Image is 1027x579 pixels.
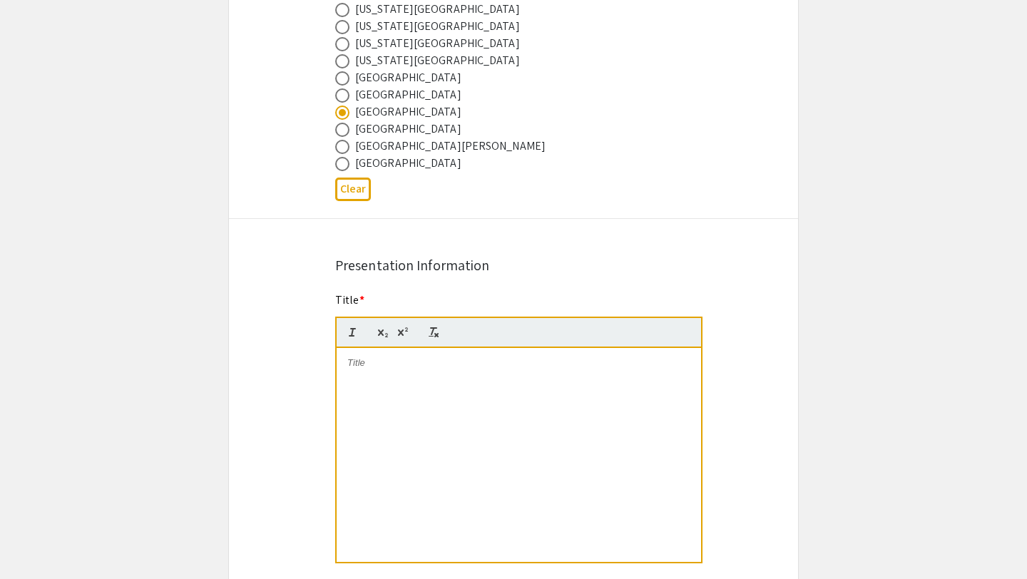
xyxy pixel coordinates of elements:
[335,255,692,276] div: Presentation Information
[335,292,364,307] mat-label: Title
[355,69,461,86] div: [GEOGRAPHIC_DATA]
[335,178,371,201] button: Clear
[355,86,461,103] div: [GEOGRAPHIC_DATA]
[355,138,546,155] div: [GEOGRAPHIC_DATA][PERSON_NAME]
[355,52,520,69] div: [US_STATE][GEOGRAPHIC_DATA]
[355,18,520,35] div: [US_STATE][GEOGRAPHIC_DATA]
[355,155,461,172] div: [GEOGRAPHIC_DATA]
[355,121,461,138] div: [GEOGRAPHIC_DATA]
[355,35,520,52] div: [US_STATE][GEOGRAPHIC_DATA]
[355,103,461,121] div: [GEOGRAPHIC_DATA]
[355,1,520,18] div: [US_STATE][GEOGRAPHIC_DATA]
[11,515,61,568] iframe: Chat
